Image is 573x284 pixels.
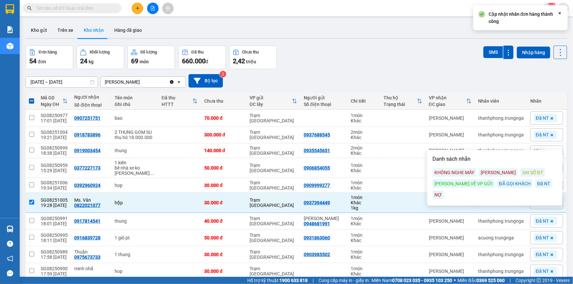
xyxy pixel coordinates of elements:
span: question-circle [7,241,13,247]
div: 30.000 đ [204,269,243,274]
div: 17:59 [DATE] [41,271,68,276]
span: Cung cấp máy in - giấy in: [319,277,370,284]
span: Đã NT [536,268,549,274]
span: search [27,6,32,10]
div: 0948681991 [304,221,330,226]
button: Nhập hàng [517,47,550,58]
input: Selected Phan Thiết. [141,79,141,85]
div: [PERSON_NAME] VỀ VP GỬI [432,179,495,188]
th: Toggle SortBy [37,92,71,110]
div: Đã NT [535,179,552,188]
span: 2,42 [233,57,245,65]
div: Ghi chú [115,102,155,107]
span: 54 [29,57,36,65]
div: 2 món [351,130,377,135]
div: SG08250990 [41,266,68,271]
span: đ [206,59,208,64]
div: SG08250977 [41,113,68,118]
div: SG08250991 [41,216,68,221]
div: ĐC lấy [250,102,292,107]
button: caret-down [558,3,569,14]
svg: Clear value [169,79,174,85]
div: Ms. Vân [74,197,108,203]
div: Chưa thu [204,98,243,104]
div: 1 món [351,233,377,238]
input: Tìm tên, số ĐT hoặc mã đơn [36,5,114,12]
span: Đã NT [536,115,549,121]
button: Chưa thu2,42 triệu [229,46,277,69]
div: thanhphong.trungnga [478,115,524,121]
div: ĐÃ GỌI KHÁCH [497,179,533,188]
div: Số điện thoại [74,102,108,108]
th: Toggle SortBy [246,92,300,110]
span: hongphuc1.trungnga [483,4,543,12]
button: Đã thu660.000đ [178,46,226,69]
div: SG08251006 [41,180,68,185]
div: 1 món [351,113,377,118]
div: HTTT [162,102,192,107]
div: 1 món [351,180,377,185]
div: SG08250995 [41,233,68,238]
div: thanhphong.trungnga [478,252,524,257]
div: 0909999277 [304,183,330,188]
span: Đã NT [536,252,549,257]
div: 1 thung [115,252,155,257]
div: thanhphong.trungnga [478,269,524,274]
button: Khối lượng24kg [77,46,124,69]
div: Khối lượng [90,50,110,54]
img: logo-vxr [6,4,14,14]
div: uyen [304,216,344,221]
img: warehouse-icon [7,226,13,233]
div: 1 món [351,163,377,168]
div: 140.000 đ [204,148,243,153]
div: [PERSON_NAME] [479,168,518,177]
div: Khác [351,118,377,123]
div: Trạm [GEOGRAPHIC_DATA] [250,233,297,243]
span: aim [165,6,170,10]
div: thanhphong.trungnga [478,218,524,224]
div: Ngày ĐH [41,102,62,107]
div: Người nhận [74,94,108,100]
div: bao [115,115,155,121]
div: 50.000 đ [204,235,243,240]
div: KHÔNG NGHE MÁY [432,168,476,177]
div: bê nhà xe ko chiụ trach nhiem [115,165,155,176]
div: 1 kg [351,205,377,211]
th: Toggle SortBy [158,92,201,110]
div: Trạm [GEOGRAPHIC_DATA] [250,216,297,226]
div: Trạm [GEOGRAPHIC_DATA] [250,266,297,276]
div: Nhãn [530,98,563,104]
div: Tên món [115,95,155,100]
div: 0931863060 [304,235,330,240]
th: Toggle SortBy [426,92,475,110]
div: thanhphong.trungnga [478,148,524,153]
span: kg [89,59,94,64]
div: [PERSON_NAME] [429,132,472,137]
div: thanhphong.trungnga [478,132,524,137]
div: SG08250999 [41,145,68,151]
div: 2 THUNG GOM SU [115,130,155,135]
div: 30.000 đ [204,200,243,205]
div: [PERSON_NAME] [429,115,472,121]
button: Kho nhận [78,22,109,38]
button: Trên xe [52,22,78,38]
span: message [7,270,13,276]
div: 0917814541 [74,218,100,224]
span: ... [150,171,154,176]
div: Chi tiết [351,98,377,104]
div: 19:21 [DATE] [41,135,68,140]
span: Miền Nam [371,277,452,284]
div: 15:29 [DATE] [41,168,68,173]
img: solution-icon [7,26,13,33]
div: 0392960924 [74,183,100,188]
div: 0919003454 [74,148,100,153]
span: Đã NT [536,235,549,241]
span: món [140,59,149,64]
span: triệu [246,59,256,64]
div: Khác [351,151,377,156]
input: Select a date range. [26,77,98,87]
strong: 0369 525 060 [476,278,505,283]
div: acuong.trungnga [478,235,524,240]
div: SG08250959 [41,163,68,168]
div: Người gửi [304,95,344,100]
